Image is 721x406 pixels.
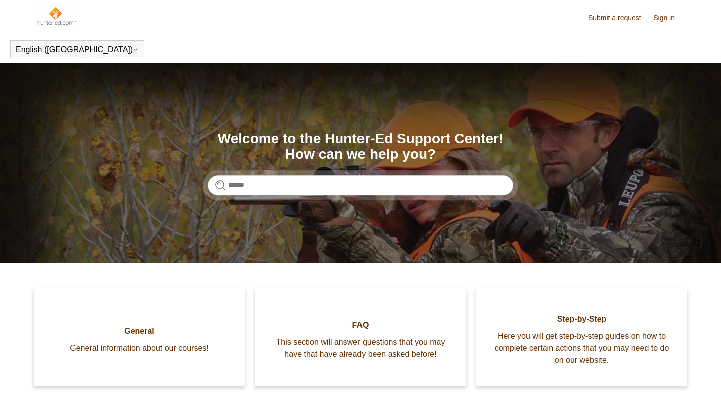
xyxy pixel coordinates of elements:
[270,319,451,331] span: FAQ
[16,45,139,54] button: English ([GEOGRAPHIC_DATA])
[49,342,230,354] span: General information about our courses!
[491,313,672,325] span: Step-by-Step
[270,336,451,360] span: This section will answer questions that you may have that have already been asked before!
[208,131,513,162] h1: Welcome to the Hunter-Ed Support Center! How can we help you?
[653,13,685,23] a: Sign in
[491,330,672,366] span: Here you will get step-by-step guides on how to complete certain actions that you may need to do ...
[476,288,687,386] a: Step-by-Step Here you will get step-by-step guides on how to complete certain actions that you ma...
[36,6,77,26] img: Hunter-Ed Help Center home page
[588,13,651,23] a: Submit a request
[208,175,513,195] input: Search
[49,325,230,337] span: General
[255,288,466,386] a: FAQ This section will answer questions that you may have that have already been asked before!
[34,288,245,386] a: General General information about our courses!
